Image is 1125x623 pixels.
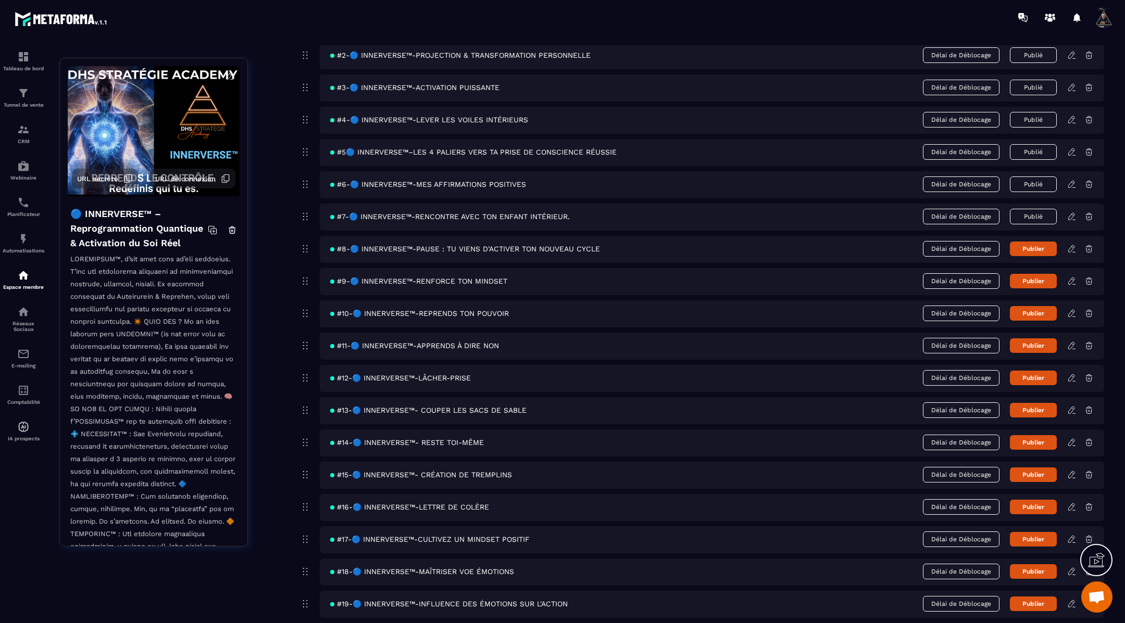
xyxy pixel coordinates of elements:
img: automations [17,421,30,433]
button: Publier [1010,500,1057,514]
img: social-network [17,306,30,318]
a: schedulerschedulerPlanificateur [3,188,44,225]
a: automationsautomationsWebinaire [3,152,44,188]
a: emailemailE-mailing [3,340,44,376]
button: Publié [1010,144,1057,160]
span: Délai de Déblocage [923,144,999,160]
a: formationformationCRM [3,116,44,152]
p: Tunnel de vente [3,102,44,108]
span: URL de connexion [155,175,216,183]
span: Délai de Déblocage [923,435,999,450]
span: Délai de Déblocage [923,370,999,386]
span: #18-🔵 INNERVERSE™-MAÎTRISER VOE ÉMOTIONS [330,567,514,576]
span: #19-🔵 INNERVERSE™-INFLUENCE DES ÉMOTIONS SUR L'ACTION [330,600,568,608]
p: E-mailing [3,363,44,368]
button: Publier [1010,338,1057,353]
span: Délai de Déblocage [923,402,999,418]
img: logo [15,9,108,28]
span: URL secrète [77,175,118,183]
button: Publié [1010,176,1057,192]
button: Publier [1010,403,1057,417]
p: Comptabilité [3,399,44,405]
a: automationsautomationsEspace membre [3,261,44,298]
span: Délai de Déblocage [923,338,999,353]
button: Publier [1010,274,1057,288]
p: Planificateur [3,211,44,217]
button: URL de connexion [150,169,235,188]
button: Publier [1010,435,1057,450]
a: Ouvrir le chat [1081,581,1112,613]
button: Publier [1010,241,1057,256]
img: background [68,66,240,196]
button: Publier [1010,564,1057,579]
span: #6-🔵 INNERVERSE™-MES AFFIRMATIONS POSITIVES [330,180,526,188]
span: #13-🔵 INNERVERSE™- COUPER LES SACS DE SABLE [330,406,527,414]
span: #4-🔵 INNERVERSE™-LEVER LES VOILES INTÉRIEURS [330,116,528,124]
img: accountant [17,384,30,397]
span: Délai de Déblocage [923,47,999,63]
span: #17-🔵 INNERVERSE™-CULTIVEZ UN MINDSET POSITIF [330,535,530,543]
span: Délai de Déblocage [923,112,999,128]
img: formation [17,87,30,99]
button: Publié [1010,112,1057,128]
a: accountantaccountantComptabilité [3,376,44,413]
span: #9-🔵 INNERVERSE™-RENFORCE TON MINDSET [330,277,507,285]
span: #3-🔵 INNERVERSE™-ACTIVATION PUISSANTE [330,83,499,92]
button: Publié [1010,80,1057,95]
span: Délai de Déblocage [923,273,999,289]
img: scheduler [17,196,30,209]
span: Délai de Déblocage [923,209,999,224]
span: Délai de Déblocage [923,241,999,257]
span: #14-🔵 INNERVERSE™- RESTE TOI-MÊME [330,438,484,447]
span: Délai de Déblocage [923,499,999,515]
span: #11-🔵 INNERVERSE™-APPRENDS À DIRE NON [330,341,499,350]
p: IA prospects [3,436,44,441]
span: #15-🔵 INNERVERSE™- CRÉATION DE TREMPLINS [330,471,512,479]
span: Délai de Déblocage [923,596,999,612]
button: Publier [1010,532,1057,546]
img: automations [17,233,30,245]
p: Espace membre [3,284,44,290]
span: #16-🔵 INNERVERSE™-LETTRE DE COLÈRE [330,503,489,511]
button: Publié [1010,209,1057,224]
span: Délai de Déblocage [923,306,999,321]
span: #7-🔵 INNERVERSE™-RENCONTRE AVEC TON ENFANT INTÉRIEUR. [330,212,570,221]
button: Publier [1010,371,1057,385]
span: #12-🔵 INNERVERSE™-LÂCHER-PRISE [330,374,471,382]
span: Délai de Déblocage [923,467,999,482]
p: Tableau de bord [3,66,44,71]
span: Délai de Déblocage [923,176,999,192]
h4: 🔵 INNERVERSE™ – Reprogrammation Quantique & Activation du Soi Réel [70,207,208,250]
p: Réseaux Sociaux [3,321,44,332]
span: #5🔵 INNERVERSE™–LES 4 PALIERS VERS TA PRISE DE CONSCIENCE RÉUSSIE [330,148,617,156]
span: Délai de Déblocage [923,531,999,547]
a: social-networksocial-networkRéseaux Sociaux [3,298,44,340]
p: CRM [3,138,44,144]
button: Publier [1010,596,1057,611]
img: formation [17,50,30,63]
span: #2-🔵 INNERVERSE™-PROJECTION & TRANSFORMATION PERSONNELLE [330,51,591,59]
img: formation [17,123,30,136]
span: #8-🔵 INNERVERSE™-PAUSE : TU VIENS D’ACTIVER TON NOUVEAU CYCLE [330,245,600,253]
span: Délai de Déblocage [923,80,999,95]
img: automations [17,160,30,172]
p: Automatisations [3,248,44,253]
button: Publier [1010,306,1057,321]
span: Délai de Déblocage [923,564,999,579]
a: formationformationTableau de bord [3,43,44,79]
a: automationsautomationsAutomatisations [3,225,44,261]
button: Publier [1010,467,1057,482]
a: formationformationTunnel de vente [3,79,44,116]
button: URL secrète [72,169,138,188]
img: automations [17,269,30,282]
img: email [17,348,30,360]
button: Publié [1010,47,1057,63]
span: #10-🔵 INNERVERSE™-REPRENDS TON POUVOIR [330,309,509,317]
p: Webinaire [3,175,44,181]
